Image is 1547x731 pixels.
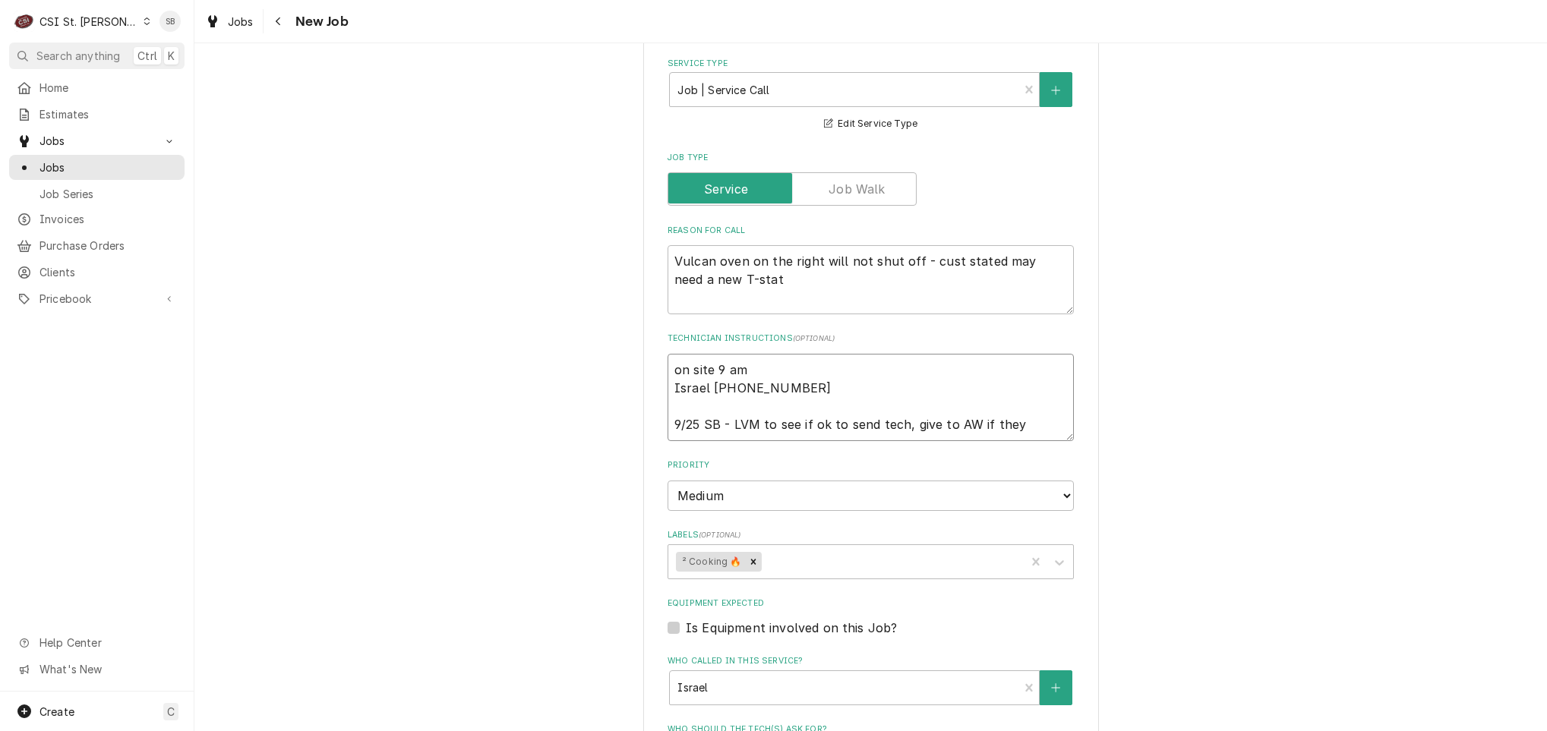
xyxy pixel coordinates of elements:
[199,9,260,34] a: Jobs
[668,152,1074,164] label: Job Type
[39,705,74,718] span: Create
[9,657,185,682] a: Go to What's New
[793,334,835,342] span: ( optional )
[39,291,154,307] span: Pricebook
[39,635,175,651] span: Help Center
[39,661,175,677] span: What's New
[668,529,1074,578] div: Labels
[668,597,1074,610] label: Equipment Expected
[9,233,185,258] a: Purchase Orders
[39,106,177,122] span: Estimates
[9,260,185,285] a: Clients
[267,9,291,33] button: Navigate back
[668,225,1074,237] label: Reason For Call
[668,245,1074,314] textarea: Vulcan oven on the right will not shut off - cust stated may need a new T-stat
[668,655,1074,667] label: Who called in this service?
[39,264,177,280] span: Clients
[9,181,185,206] a: Job Series
[9,155,185,180] a: Jobs
[668,459,1074,471] label: Priority
[668,529,1074,541] label: Labels
[14,11,35,32] div: CSI St. Louis's Avatar
[39,80,177,96] span: Home
[9,75,185,100] a: Home
[1051,682,1060,693] svg: Create New Contact
[668,332,1074,345] label: Technician Instructions
[9,630,185,655] a: Go to Help Center
[9,128,185,153] a: Go to Jobs
[1051,85,1060,96] svg: Create New Service
[39,159,177,175] span: Jobs
[291,11,349,32] span: New Job
[137,48,157,64] span: Ctrl
[159,11,181,32] div: Shayla Bell's Avatar
[39,133,154,149] span: Jobs
[668,58,1074,133] div: Service Type
[167,704,175,720] span: C
[668,354,1074,441] textarea: on site 9 am Israel [PHONE_NUMBER] 9/25 SB - LVM to see if ok to send tech, give to AW if th
[228,14,254,30] span: Jobs
[668,655,1074,704] div: Who called in this service?
[668,332,1074,440] div: Technician Instructions
[668,225,1074,314] div: Reason For Call
[39,14,138,30] div: CSI St. [PERSON_NAME]
[9,102,185,127] a: Estimates
[159,11,181,32] div: SB
[1040,670,1072,705] button: Create New Contact
[39,186,177,202] span: Job Series
[39,238,177,254] span: Purchase Orders
[9,43,185,69] button: Search anythingCtrlK
[668,152,1074,206] div: Job Type
[36,48,120,64] span: Search anything
[9,286,185,311] a: Go to Pricebook
[822,115,920,134] button: Edit Service Type
[668,58,1074,70] label: Service Type
[39,211,177,227] span: Invoices
[676,552,745,572] div: ² Cooking 🔥
[9,206,185,232] a: Invoices
[668,459,1074,510] div: Priority
[1040,72,1072,107] button: Create New Service
[699,531,741,539] span: ( optional )
[745,552,762,572] div: Remove ² Cooking 🔥
[686,619,897,637] label: Is Equipment involved on this Job?
[14,11,35,32] div: C
[668,597,1074,636] div: Equipment Expected
[168,48,175,64] span: K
